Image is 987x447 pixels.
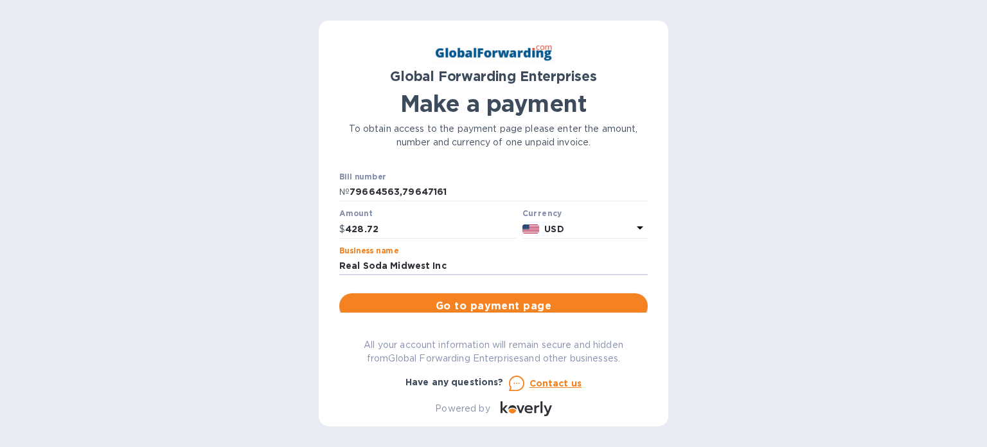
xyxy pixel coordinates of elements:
input: Enter business name [339,257,648,276]
b: Global Forwarding Enterprises [390,68,597,84]
h1: Make a payment [339,90,648,117]
label: Business name [339,247,398,255]
p: $ [339,223,345,236]
input: 0.00 [345,219,517,239]
img: USD [522,224,540,233]
b: Have any questions? [405,377,504,387]
u: Contact us [529,378,582,388]
p: To obtain access to the payment page please enter the amount, number and currency of one unpaid i... [339,122,648,149]
button: Go to payment page [339,293,648,319]
label: Bill number [339,173,386,181]
b: USD [544,224,564,234]
input: Enter bill number [350,183,648,202]
span: Go to payment page [350,298,637,314]
b: Currency [522,208,562,218]
p: Powered by [435,402,490,415]
p: № [339,185,350,199]
label: Amount [339,210,372,218]
p: All your account information will remain secure and hidden from Global Forwarding Enterprises and... [339,338,648,365]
